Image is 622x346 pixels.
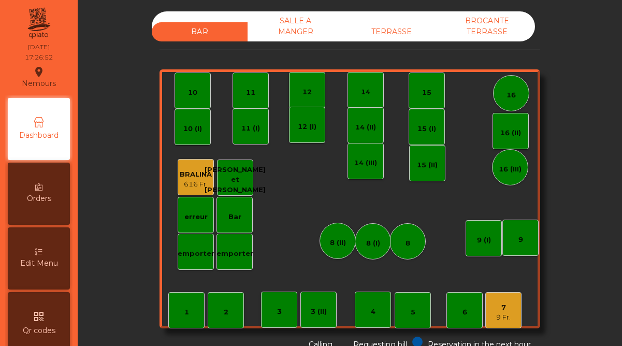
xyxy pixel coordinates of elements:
[26,5,51,41] img: qpiato
[19,130,59,141] span: Dashboard
[205,165,266,195] div: [PERSON_NAME] et [PERSON_NAME]
[422,88,431,98] div: 15
[241,123,260,134] div: 11 (I)
[27,193,51,204] span: Orders
[277,307,282,317] div: 3
[248,11,343,41] div: SALLE A MANGER
[500,128,521,138] div: 16 (II)
[184,307,189,318] div: 1
[343,22,439,41] div: TERRASSE
[417,124,436,134] div: 15 (I)
[371,307,375,317] div: 4
[366,238,380,249] div: 8 (I)
[302,87,312,97] div: 12
[507,90,516,100] div: 16
[330,238,346,248] div: 8 (II)
[439,11,535,41] div: BROCANTE TERRASSE
[23,325,55,336] span: Qr codes
[178,249,214,259] div: emporter
[216,249,253,259] div: emporter
[25,53,53,62] div: 17:26:52
[246,88,255,98] div: 11
[411,307,415,318] div: 5
[228,212,241,222] div: Bar
[20,258,58,269] span: Edit Menu
[33,66,45,78] i: location_on
[180,179,212,190] div: 616 Fr.
[499,164,522,175] div: 16 (III)
[417,160,438,170] div: 15 (II)
[22,64,56,90] div: Nemours
[33,310,45,323] i: qr_code
[183,124,202,134] div: 10 (I)
[224,307,228,318] div: 2
[311,307,327,317] div: 3 (II)
[152,22,248,41] div: BAR
[188,88,197,98] div: 10
[477,235,491,246] div: 9 (I)
[184,212,208,222] div: erreur
[354,158,377,168] div: 14 (III)
[462,307,467,318] div: 6
[361,87,370,97] div: 14
[355,122,376,133] div: 14 (II)
[180,169,212,180] div: BRALINA
[496,302,511,313] div: 7
[298,122,316,132] div: 12 (I)
[406,238,410,249] div: 8
[518,235,523,245] div: 9
[496,312,511,323] div: 9 Fr.
[28,42,50,52] div: [DATE]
